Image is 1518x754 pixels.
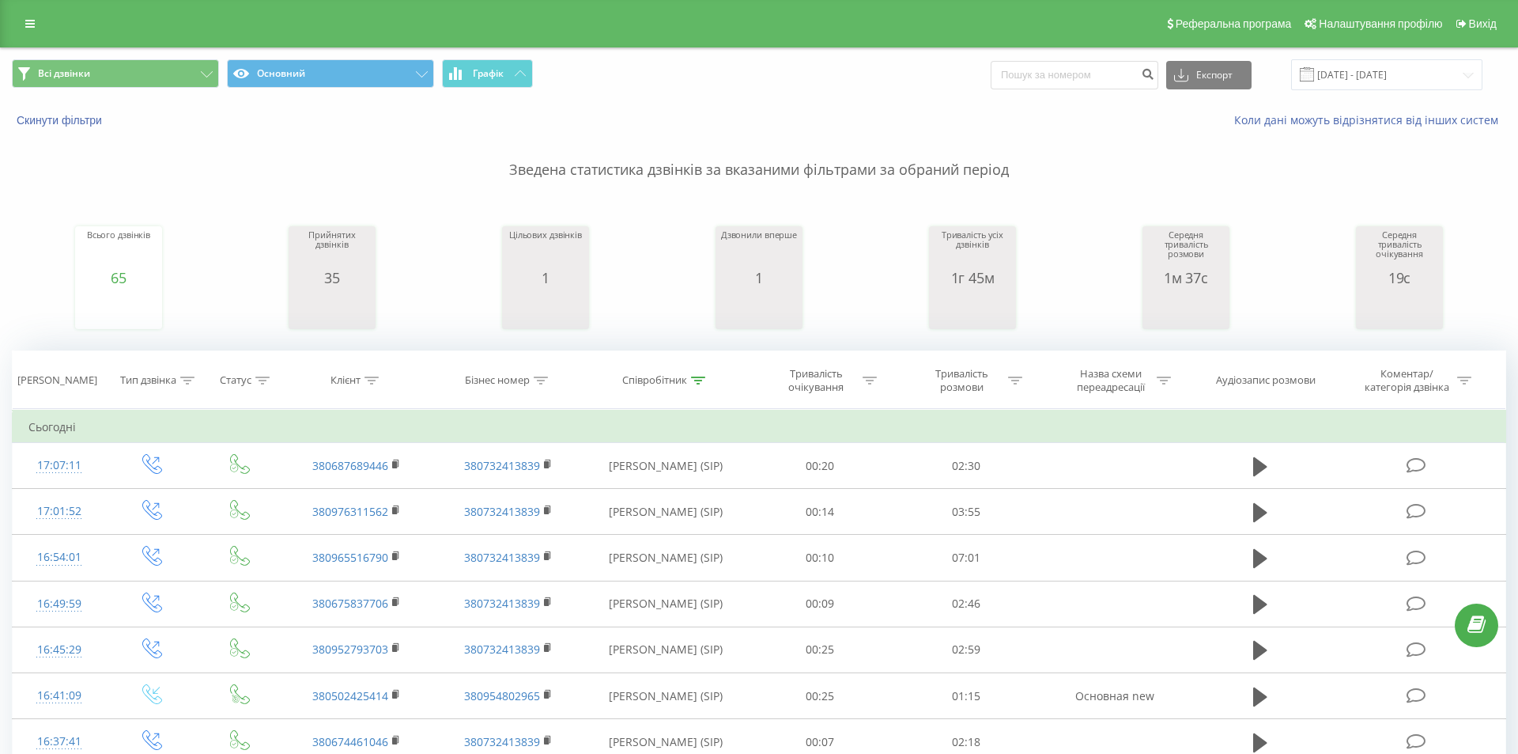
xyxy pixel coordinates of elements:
[1319,17,1442,30] span: Налаштування профілю
[747,673,893,719] td: 00:25
[28,542,90,573] div: 16:54:01
[12,113,110,127] button: Скинути фільтри
[293,230,372,270] div: Прийнятих дзвінків
[28,496,90,527] div: 17:01:52
[721,270,797,286] div: 1
[464,458,540,473] a: 380732413839
[1146,270,1225,286] div: 1м 37с
[1068,367,1153,394] div: Назва схеми переадресації
[87,270,150,286] div: 65
[28,450,90,481] div: 17:07:11
[933,230,1012,270] div: Тривалість усіх дзвінків
[893,627,1038,673] td: 02:59
[933,270,1012,286] div: 1г 45м
[312,550,388,565] a: 380965516790
[583,581,747,627] td: [PERSON_NAME] (SIP)
[583,535,747,581] td: [PERSON_NAME] (SIP)
[1360,270,1439,286] div: 19с
[312,504,388,519] a: 380976311562
[1216,374,1316,388] div: Аудіозапис розмови
[38,67,90,80] span: Всі дзвінки
[442,59,533,88] button: Графік
[991,61,1158,89] input: Пошук за номером
[220,374,251,388] div: Статус
[893,581,1038,627] td: 02:46
[1469,17,1497,30] span: Вихід
[1360,230,1439,270] div: Середня тривалість очікування
[747,535,893,581] td: 00:10
[747,581,893,627] td: 00:09
[583,627,747,673] td: [PERSON_NAME] (SIP)
[893,535,1038,581] td: 07:01
[12,128,1506,180] p: Зведена статистика дзвінків за вказаними фільтрами за обраний період
[1176,17,1292,30] span: Реферальна програма
[1361,367,1453,394] div: Коментар/категорія дзвінка
[465,374,530,388] div: Бізнес номер
[87,230,150,270] div: Всього дзвінків
[473,68,504,79] span: Графік
[1039,673,1191,719] td: Основная new
[747,627,893,673] td: 00:25
[464,688,540,703] a: 380954802965
[893,443,1038,489] td: 02:30
[747,489,893,535] td: 00:14
[293,270,372,286] div: 35
[1166,61,1252,89] button: Експорт
[464,596,540,611] a: 380732413839
[312,642,388,657] a: 380952793703
[1146,230,1225,270] div: Середня тривалість розмови
[227,59,434,88] button: Основний
[464,504,540,519] a: 380732413839
[28,680,90,711] div: 16:41:09
[330,374,361,388] div: Клієнт
[120,374,176,388] div: Тип дзвінка
[312,458,388,473] a: 380687689446
[919,367,1004,394] div: Тривалість розмови
[464,550,540,565] a: 380732413839
[721,230,797,270] div: Дзвонили вперше
[893,489,1038,535] td: 03:55
[312,688,388,703] a: 380502425414
[17,374,97,388] div: [PERSON_NAME]
[28,635,90,665] div: 16:45:29
[893,673,1038,719] td: 01:15
[13,411,1506,443] td: Сьогодні
[464,642,540,657] a: 380732413839
[622,374,687,388] div: Співробітник
[312,596,388,611] a: 380675837706
[583,443,747,489] td: [PERSON_NAME] (SIP)
[312,734,388,749] a: 380674461046
[774,367,859,394] div: Тривалість очікування
[583,489,747,535] td: [PERSON_NAME] (SIP)
[747,443,893,489] td: 00:20
[583,673,747,719] td: [PERSON_NAME] (SIP)
[28,589,90,619] div: 16:49:59
[464,734,540,749] a: 380732413839
[509,230,582,270] div: Цільових дзвінків
[12,59,219,88] button: Всі дзвінки
[1234,112,1506,127] a: Коли дані можуть відрізнятися вiд інших систем
[509,270,582,286] div: 1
